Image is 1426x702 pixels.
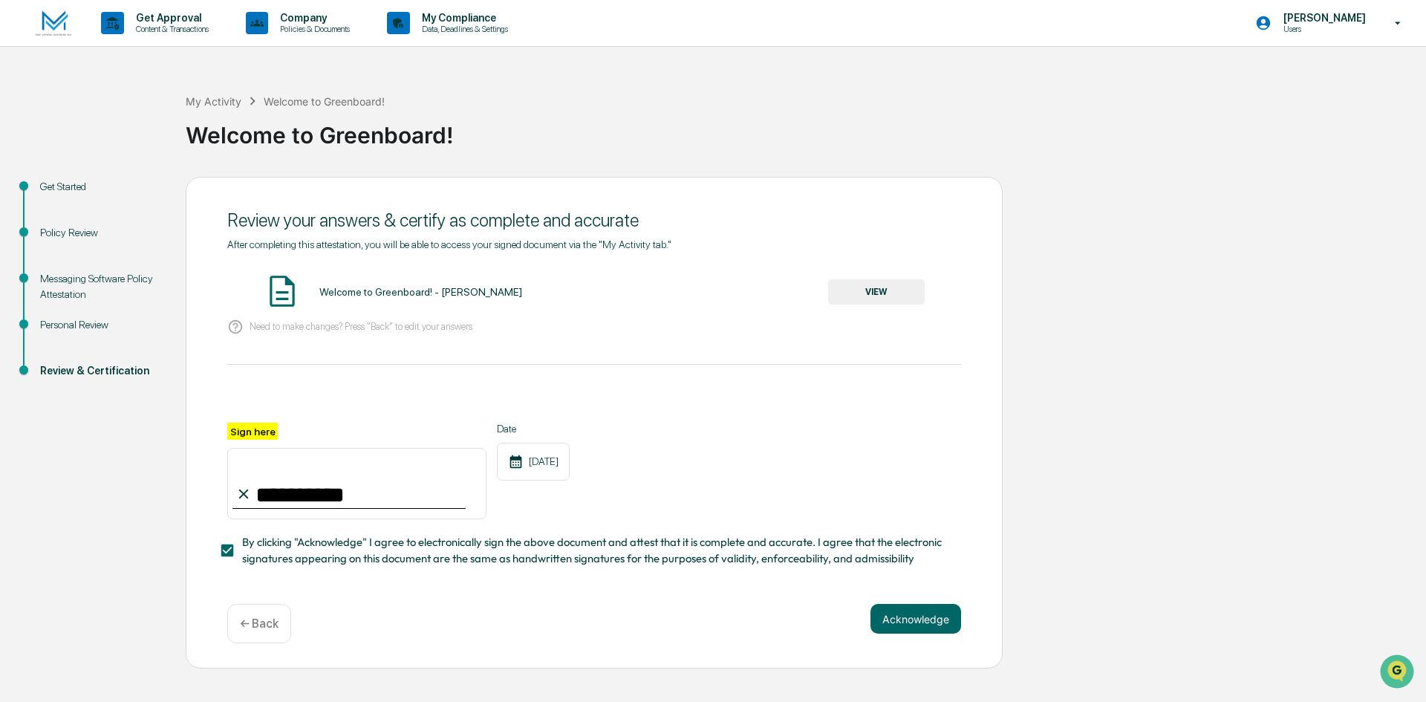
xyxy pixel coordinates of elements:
[268,24,357,34] p: Policies & Documents
[123,187,184,202] span: Attestations
[105,251,180,263] a: Powered byPylon
[870,604,961,634] button: Acknowledge
[15,217,27,229] div: 🔎
[40,271,162,302] div: Messaging Software Policy Attestation
[250,321,472,332] p: Need to make changes? Press "Back" to edit your answers
[186,95,241,108] div: My Activity
[124,12,216,24] p: Get Approval
[36,10,71,36] img: logo
[319,286,522,298] div: Welcome to Greenboard! - [PERSON_NAME]
[51,129,188,140] div: We're available if you need us!
[242,534,949,568] span: By clicking "Acknowledge" I agree to electronically sign the above document and attest that it is...
[268,12,357,24] p: Company
[30,215,94,230] span: Data Lookup
[40,179,162,195] div: Get Started
[148,252,180,263] span: Pylon
[40,363,162,379] div: Review & Certification
[15,114,42,140] img: 1746055101610-c473b297-6a78-478c-a979-82029cc54cd1
[15,31,270,55] p: How can we help?
[410,24,515,34] p: Data, Deadlines & Settings
[1378,653,1419,693] iframe: Open customer support
[497,423,570,435] label: Date
[108,189,120,201] div: 🗄️
[227,209,961,231] div: Review your answers & certify as complete and accurate
[264,95,385,108] div: Welcome to Greenboard!
[40,225,162,241] div: Policy Review
[40,317,162,333] div: Personal Review
[186,110,1419,149] div: Welcome to Greenboard!
[51,114,244,129] div: Start new chat
[102,181,190,208] a: 🗄️Attestations
[497,443,570,481] div: [DATE]
[1272,24,1373,34] p: Users
[410,12,515,24] p: My Compliance
[828,279,925,305] button: VIEW
[124,24,216,34] p: Content & Transactions
[15,189,27,201] div: 🖐️
[9,181,102,208] a: 🖐️Preclearance
[264,273,301,310] img: Document Icon
[30,187,96,202] span: Preclearance
[240,617,279,631] p: ← Back
[9,209,100,236] a: 🔎Data Lookup
[253,118,270,136] button: Start new chat
[227,423,278,440] label: Sign here
[1272,12,1373,24] p: [PERSON_NAME]
[227,238,671,250] span: After completing this attestation, you will be able to access your signed document via the "My Ac...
